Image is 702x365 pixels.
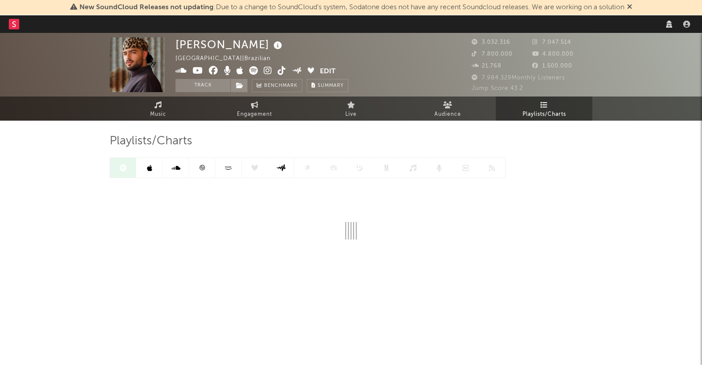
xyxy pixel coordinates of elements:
div: [PERSON_NAME] [175,37,284,52]
span: Summary [318,83,344,88]
span: Benchmark [264,81,297,91]
span: Live [345,109,357,120]
a: Live [303,97,399,121]
span: 1.500.000 [532,63,572,69]
a: Audience [399,97,496,121]
span: Audience [434,109,461,120]
div: [GEOGRAPHIC_DATA] | Brazilian [175,54,281,64]
a: Playlists/Charts [496,97,592,121]
span: 3.032.316 [472,39,510,45]
span: Playlists/Charts [523,109,566,120]
button: Summary [307,79,348,92]
span: 7.800.000 [472,51,512,57]
span: 21.768 [472,63,501,69]
span: 7.984.329 Monthly Listeners [472,75,565,81]
button: Track [175,79,230,92]
span: 4.800.000 [532,51,573,57]
span: New SoundCloud Releases not updating [79,4,214,11]
span: Engagement [237,109,272,120]
span: Dismiss [627,4,632,11]
a: Music [110,97,206,121]
span: 7.047.514 [532,39,571,45]
button: Edit [320,66,336,77]
span: Playlists/Charts [110,136,192,147]
span: Music [150,109,166,120]
a: Benchmark [252,79,302,92]
a: Engagement [206,97,303,121]
span: : Due to a change to SoundCloud's system, Sodatone does not have any recent Soundcloud releases. ... [79,4,624,11]
span: Jump Score: 43.2 [472,86,523,91]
